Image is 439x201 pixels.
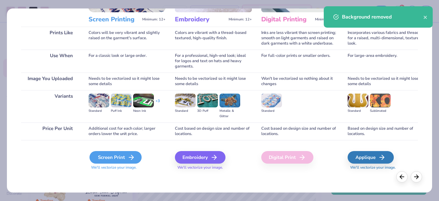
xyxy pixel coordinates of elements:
[229,17,252,22] span: Minimum: 12+
[175,50,252,73] div: For a professional, high-end look; ideal for logos and text on hats and heavy garments.
[89,108,109,114] div: Standard
[175,15,226,24] h3: Embroidery
[89,27,165,50] div: Colors will be very vibrant and slightly raised on the garment's surface.
[133,108,154,114] div: Neon Ink
[89,73,165,90] div: Needs to be vectorized so it might lose some details
[219,94,240,107] img: Metallic & Glitter
[175,73,252,90] div: Needs to be vectorized so it might lose some details
[370,108,391,114] div: Sublimated
[261,50,338,73] div: For full-color prints or smaller orders.
[175,122,252,140] div: Cost based on design size and number of locations.
[175,108,196,114] div: Standard
[219,108,240,119] div: Metallic & Glitter
[89,165,165,170] span: We'll vectorize your image.
[348,108,368,114] div: Standard
[348,73,425,90] div: Needs to be vectorized so it might lose some details
[175,165,252,170] span: We'll vectorize your image.
[261,122,338,140] div: Cost based on design size and number of locations.
[142,17,165,22] span: Minimum: 12+
[348,151,394,164] div: Applique
[111,94,132,107] img: Puff Ink
[175,94,196,107] img: Standard
[21,122,79,140] div: Price Per Unit
[348,94,368,107] img: Standard
[261,73,338,90] div: Won't be vectorized so nothing about it changes
[175,27,252,50] div: Colors are vibrant with a thread-based textured, high-quality finish.
[197,94,218,107] img: 3D Puff
[261,94,282,107] img: Standard
[111,108,132,114] div: Puff Ink
[89,50,165,73] div: For a classic look or large order.
[175,151,225,164] div: Embroidery
[89,94,109,107] img: Standard
[261,108,282,114] div: Standard
[89,151,142,164] div: Screen Print
[348,122,425,140] div: Based on design size and number of locations.
[370,94,391,107] img: Sublimated
[261,27,338,50] div: Inks are less vibrant than screen printing; smooth on light garments and raised on dark garments ...
[315,17,338,22] span: Minimum: 12+
[21,27,79,50] div: Prints Like
[197,108,218,114] div: 3D Puff
[89,15,140,24] h3: Screen Printing
[348,50,425,73] div: For large-area embroidery.
[342,13,423,21] div: Background removed
[348,27,425,50] div: Incorporates various fabrics and threads for a raised, multi-dimensional, textured look.
[423,13,428,21] button: close
[155,98,160,109] div: + 3
[21,73,79,90] div: Image You Uploaded
[133,94,154,107] img: Neon Ink
[21,90,79,122] div: Variants
[348,165,425,170] span: We'll vectorize your image.
[89,122,165,140] div: Additional cost for each color; larger orders lower the unit price.
[21,50,79,73] div: Use When
[261,15,312,24] h3: Digital Printing
[261,151,313,164] div: Digital Print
